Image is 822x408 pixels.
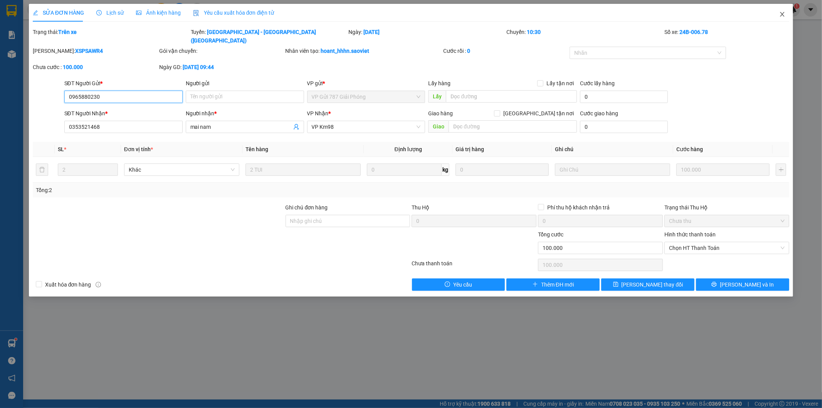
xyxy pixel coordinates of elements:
[136,10,181,16] span: Ảnh kiện hàng
[543,79,577,88] span: Lấy tận nơi
[411,259,538,273] div: Chưa thanh toán
[96,282,101,287] span: info-circle
[36,186,317,194] div: Tổng: 2
[664,28,790,45] div: Số xe:
[312,121,421,133] span: VP Km98
[664,203,789,212] div: Trạng thái Thu Hộ
[772,4,793,25] button: Close
[96,10,124,16] span: Lịch sử
[711,282,717,288] span: printer
[453,280,472,289] span: Yêu cầu
[443,47,568,55] div: Cước rồi :
[412,204,429,211] span: Thu Hộ
[669,215,785,227] span: Chưa thu
[555,164,670,176] input: Ghi Chú
[428,80,451,86] span: Lấy hàng
[669,242,785,254] span: Chọn HT Thanh Toán
[506,28,664,45] div: Chuyến:
[63,64,83,70] b: 100.000
[42,280,94,289] span: Xuất hóa đơn hàng
[159,47,284,55] div: Gói vận chuyển:
[679,29,708,35] b: 24B-006.78
[449,120,577,133] input: Dọc đường
[445,282,450,288] span: exclamation-circle
[186,79,304,88] div: Người gửi
[622,280,683,289] span: [PERSON_NAME] thay đổi
[312,91,421,103] span: VP Gửi 787 Giải Phóng
[33,10,84,16] span: SỬA ĐƠN HÀNG
[190,28,348,45] div: Tuyến:
[395,146,422,152] span: Định lượng
[467,48,470,54] b: 0
[183,64,214,70] b: [DATE] 09:44
[428,110,453,116] span: Giao hàng
[538,231,563,238] span: Tổng cước
[506,278,600,291] button: plusThêm ĐH mới
[580,80,615,86] label: Cước lấy hàng
[33,47,158,55] div: [PERSON_NAME]:
[245,146,268,152] span: Tên hàng
[412,278,505,291] button: exclamation-circleYêu cầu
[75,48,103,54] b: XSPSAWR4
[552,142,673,157] th: Ghi chú
[527,29,541,35] b: 10:30
[580,110,618,116] label: Cước giao hàng
[696,278,789,291] button: printer[PERSON_NAME] và In
[33,10,38,15] span: edit
[191,29,316,44] b: [GEOGRAPHIC_DATA] - [GEOGRAPHIC_DATA] ([GEOGRAPHIC_DATA])
[136,10,141,15] span: picture
[664,231,716,238] label: Hình thức thanh toán
[36,164,48,176] button: delete
[613,282,619,288] span: save
[286,47,442,55] div: Nhân viên tạo:
[307,110,329,116] span: VP Nhận
[193,10,199,16] img: icon
[186,109,304,118] div: Người nhận
[676,164,770,176] input: 0
[580,121,668,133] input: Cước giao hàng
[428,90,446,103] span: Lấy
[500,109,577,118] span: [GEOGRAPHIC_DATA] tận nơi
[193,10,274,16] span: Yêu cầu xuất hóa đơn điện tử
[456,146,484,152] span: Giá trị hàng
[779,11,785,17] span: close
[245,164,361,176] input: VD: Bàn, Ghế
[446,90,577,103] input: Dọc đường
[159,63,284,71] div: Ngày GD:
[541,280,574,289] span: Thêm ĐH mới
[58,146,64,152] span: SL
[32,28,190,45] div: Trạng thái:
[348,28,506,45] div: Ngày:
[428,120,449,133] span: Giao
[96,10,102,15] span: clock-circle
[33,63,158,71] div: Chưa cước :
[286,215,410,227] input: Ghi chú đơn hàng
[676,146,703,152] span: Cước hàng
[601,278,694,291] button: save[PERSON_NAME] thay đổi
[64,79,183,88] div: SĐT Người Gửi
[442,164,449,176] span: kg
[124,146,153,152] span: Đơn vị tính
[533,282,538,288] span: plus
[293,124,299,130] span: user-add
[321,48,370,54] b: hoant_hhhn.saoviet
[286,204,328,211] label: Ghi chú đơn hàng
[580,91,668,103] input: Cước lấy hàng
[129,164,235,175] span: Khác
[307,79,425,88] div: VP gửi
[456,164,549,176] input: 0
[364,29,380,35] b: [DATE]
[64,109,183,118] div: SĐT Người Nhận
[544,203,613,212] span: Phí thu hộ khách nhận trả
[776,164,786,176] button: plus
[720,280,774,289] span: [PERSON_NAME] và In
[58,29,77,35] b: Trên xe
